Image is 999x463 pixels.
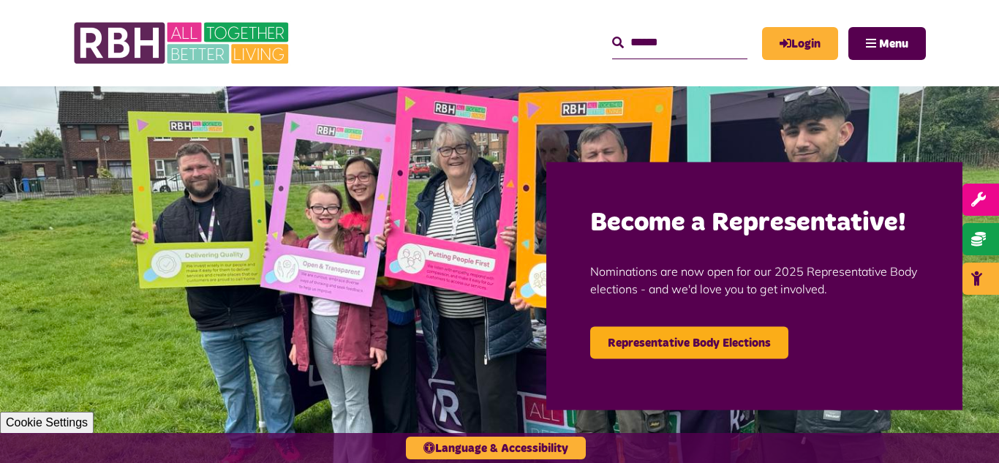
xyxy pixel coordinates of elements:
[406,437,586,459] button: Language & Accessibility
[848,27,926,60] button: Navigation
[590,326,788,358] a: Representative Body Elections
[762,27,838,60] a: MyRBH
[73,15,293,72] img: RBH
[590,240,919,319] p: Nominations are now open for our 2025 Representative Body elections - and we'd love you to get in...
[879,38,908,50] span: Menu
[590,206,919,240] h2: Become a Representative!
